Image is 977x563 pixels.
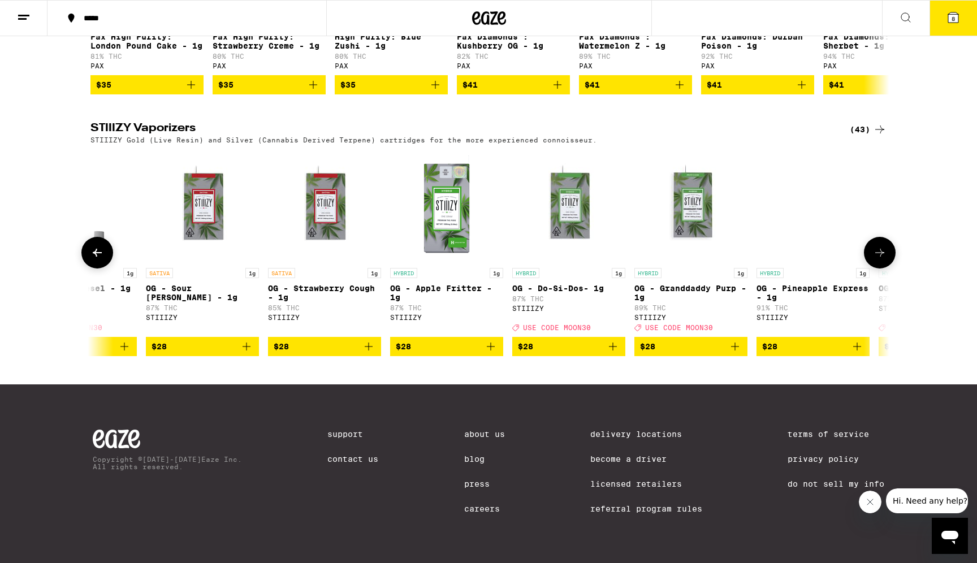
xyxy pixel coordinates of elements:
[634,304,747,311] p: 89% THC
[788,454,884,464] a: Privacy Policy
[930,1,977,36] button: 8
[512,284,625,293] p: OG - Do-Si-Dos- 1g
[335,75,448,94] button: Add to bag
[889,324,957,331] span: USE CODE MOON30
[850,123,887,136] div: (43)
[590,430,702,439] a: Delivery Locations
[762,342,777,351] span: $28
[886,488,968,513] iframe: Message from company
[390,149,503,262] img: STIIIZY - OG - Apple Fritter - 1g
[213,32,326,50] p: Pax High Purity: Strawberry Creme - 1g
[634,337,747,356] button: Add to bag
[457,75,570,94] button: Add to bag
[512,295,625,302] p: 87% THC
[268,284,381,302] p: OG - Strawberry Cough - 1g
[932,518,968,554] iframe: Button to launch messaging window
[823,75,936,94] button: Add to bag
[856,268,870,278] p: 1g
[579,62,692,70] div: PAX
[462,80,478,89] span: $41
[823,62,936,70] div: PAX
[788,479,884,488] a: Do Not Sell My Info
[457,32,570,50] p: Pax Diamonds : Kushberry OG - 1g
[590,454,702,464] a: Become a Driver
[368,268,381,278] p: 1g
[634,149,747,262] img: STIIIZY - OG - Granddaddy Purp - 1g
[390,268,417,278] p: HYBRID
[523,324,591,331] span: USE CODE MOON30
[90,136,597,144] p: STIIIZY Gold (Live Resin) and Silver (Cannabis Derived Terpene) cartridges for the more experienc...
[213,62,326,70] div: PAX
[146,268,173,278] p: SATIVA
[512,149,625,262] img: STIIIZY - OG - Do-Si-Dos- 1g
[640,342,655,351] span: $28
[590,504,702,513] a: Referral Program Rules
[512,149,625,337] a: Open page for OG - Do-Si-Dos- 1g from STIIIZY
[823,53,936,60] p: 94% THC
[335,62,448,70] div: PAX
[146,149,259,337] a: Open page for OG - Sour Tangie - 1g from STIIIZY
[146,304,259,311] p: 87% THC
[268,337,381,356] button: Add to bag
[146,149,259,262] img: STIIIZY - OG - Sour Tangie - 1g
[707,80,722,89] span: $41
[879,268,906,278] p: HYBRID
[756,304,870,311] p: 91% THC
[90,32,204,50] p: Pax High Purity: London Pound Cake - 1g
[884,342,900,351] span: $28
[756,314,870,321] div: STIIIZY
[146,337,259,356] button: Add to bag
[859,491,881,513] iframe: Close message
[268,149,381,262] img: STIIIZY - OG - Strawberry Cough - 1g
[327,430,378,439] a: Support
[457,53,570,60] p: 82% THC
[788,430,884,439] a: Terms of Service
[335,53,448,60] p: 80% THC
[90,62,204,70] div: PAX
[490,268,503,278] p: 1g
[952,15,955,22] span: 8
[146,314,259,321] div: STIIIZY
[634,284,747,302] p: OG - Granddaddy Purp - 1g
[756,337,870,356] button: Add to bag
[90,123,831,136] h2: STIIIZY Vaporizers
[93,456,242,470] p: Copyright © [DATE]-[DATE] Eaze Inc. All rights reserved.
[701,32,814,50] p: Pax Diamonds: Durban Poison - 1g
[464,454,505,464] a: Blog
[756,268,784,278] p: HYBRID
[335,32,448,50] p: High Purity: Blue Zushi - 1g
[756,284,870,302] p: OG - Pineapple Express - 1g
[213,53,326,60] p: 80% THC
[213,75,326,94] button: Add to bag
[512,337,625,356] button: Add to bag
[390,337,503,356] button: Add to bag
[274,342,289,351] span: $28
[340,80,356,89] span: $35
[823,32,936,50] p: Pax Diamonds: Sunset Sherbet - 1g
[96,80,111,89] span: $35
[701,53,814,60] p: 92% THC
[390,149,503,337] a: Open page for OG - Apple Fritter - 1g from STIIIZY
[756,149,870,337] a: Open page for OG - Pineapple Express - 1g from STIIIZY
[645,324,713,331] span: USE CODE MOON30
[464,430,505,439] a: About Us
[396,342,411,351] span: $28
[512,305,625,312] div: STIIIZY
[146,284,259,302] p: OG - Sour [PERSON_NAME] - 1g
[829,80,844,89] span: $41
[390,284,503,302] p: OG - Apple Fritter - 1g
[634,268,662,278] p: HYBRID
[579,53,692,60] p: 89% THC
[518,342,533,351] span: $28
[590,479,702,488] a: Licensed Retailers
[390,304,503,311] p: 87% THC
[90,53,204,60] p: 81% THC
[90,75,204,94] button: Add to bag
[734,268,747,278] p: 1g
[512,268,539,278] p: HYBRID
[390,314,503,321] div: STIIIZY
[634,314,747,321] div: STIIIZY
[464,504,505,513] a: Careers
[268,314,381,321] div: STIIIZY
[327,454,378,464] a: Contact Us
